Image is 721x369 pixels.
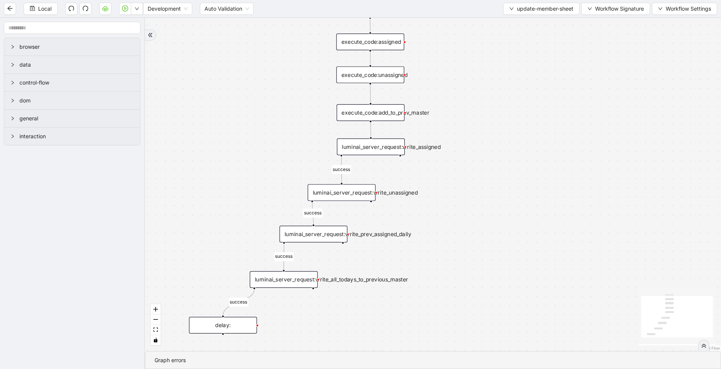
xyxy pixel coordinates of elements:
[38,5,51,13] span: Local
[336,104,404,121] div: execute_code:add_to_prev_master
[250,271,318,288] div: luminai_server_request:write_all_todays_to_previous_master
[151,335,161,345] button: toggle interactivity
[68,5,74,11] span: undo
[24,3,58,15] button: saveLocal
[701,343,707,348] span: double-right
[336,66,404,83] div: execute_code:unassigned
[10,80,15,85] span: right
[365,208,377,219] span: plus-circle
[4,38,140,56] div: browser
[280,226,348,243] div: luminai_server_request:write_prev_assigned_daily
[223,289,254,315] g: Edge from luminai_server_request:write_all_todays_to_previous_master to delay:
[7,5,13,11] span: arrow-left
[30,6,35,11] span: save
[503,3,579,15] button: downupdate-member-sheet
[250,271,318,288] div: luminai_server_request:write_all_todays_to_previous_masterplus-circle
[337,249,349,260] span: plus-circle
[336,34,404,50] div: execute_code:assigned
[307,184,375,201] div: luminai_server_request:write_unassignedplus-circle
[509,6,514,11] span: down
[394,162,406,173] span: plus-circle
[19,43,134,51] span: browser
[10,62,15,67] span: right
[595,5,644,13] span: Workflow Signature
[10,98,15,103] span: right
[4,74,140,91] div: control-flow
[337,138,405,155] div: luminai_server_request:write_assignedplus-circle
[189,317,257,334] div: delay:plus-circle
[135,6,139,11] span: down
[4,56,140,73] div: data
[204,3,249,14] span: Auto Validation
[19,61,134,69] span: data
[99,3,111,15] button: cloud-server
[119,3,131,15] button: play-circle
[581,3,650,15] button: downWorkflow Signature
[148,32,153,38] span: double-right
[122,5,128,11] span: play-circle
[151,315,161,325] button: zoom out
[82,5,89,11] span: redo
[189,317,257,334] div: delay:
[4,3,16,15] button: arrow-left
[19,132,134,141] span: interaction
[217,340,229,352] span: plus-circle
[19,78,134,87] span: control-flow
[131,3,143,15] button: down
[151,304,161,315] button: zoom in
[517,5,573,13] span: update-member-sheet
[10,134,15,139] span: right
[4,128,140,145] div: interaction
[154,356,711,364] div: Graph errors
[587,6,592,11] span: down
[274,244,294,269] g: Edge from luminai_server_request:write_prev_assigned_daily to luminai_server_request:write_all_to...
[19,114,134,123] span: general
[337,138,405,155] div: luminai_server_request:write_assigned
[65,3,77,15] button: undo
[102,5,108,11] span: cloud-server
[10,45,15,49] span: right
[307,184,375,201] div: luminai_server_request:write_unassigned
[4,92,140,109] div: dom
[148,3,188,14] span: Development
[307,295,319,306] span: plus-circle
[4,110,140,127] div: general
[658,6,663,11] span: down
[151,325,161,335] button: fit view
[666,5,711,13] span: Workflow Settings
[370,123,371,137] g: Edge from execute_code:add_to_prev_master to luminai_server_request:write_assigned
[652,3,717,15] button: downWorkflow Settings
[280,226,348,243] div: luminai_server_request:write_prev_assigned_dailyplus-circle
[19,96,134,105] span: dom
[700,346,720,350] a: React Flow attribution
[79,3,92,15] button: redo
[10,116,15,121] span: right
[332,157,351,182] g: Edge from luminai_server_request:write_assigned to luminai_server_request:write_unassigned
[370,85,371,102] g: Edge from execute_code:unassigned to execute_code:add_to_prev_master
[303,202,322,224] g: Edge from luminai_server_request:write_unassigned to luminai_server_request:write_prev_assigned_d...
